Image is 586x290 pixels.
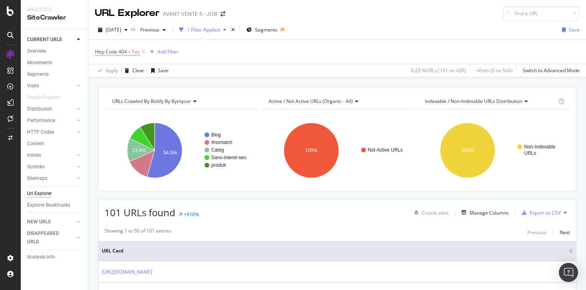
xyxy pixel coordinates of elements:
[27,116,75,125] a: Performance
[243,24,281,36] button: Segments
[470,209,509,216] div: Manage Columns
[27,47,83,55] a: Overview
[163,150,177,156] text: 54.5%
[530,209,560,216] div: Export as CSV
[27,93,68,102] a: Search Engines
[27,116,55,125] div: Performance
[559,24,580,36] button: Save
[220,11,225,17] div: arrow-right-arrow-left
[368,147,403,153] text: Not Active URLs
[27,47,46,55] div: Overview
[462,148,474,153] text: 100%
[176,24,230,36] button: 1 Filter Applied
[27,140,83,148] a: Content
[267,95,407,108] h4: Active / Not Active URLs
[27,82,39,90] div: Visits
[27,82,75,90] a: Visits
[27,163,45,171] div: Outlinks
[411,67,466,74] div: 0.23 % URLs ( 101 on 42K )
[158,67,169,74] div: Save
[27,140,44,148] div: Content
[27,13,82,22] div: SiteCrawler
[104,116,257,185] svg: A chart.
[147,47,179,57] button: Add Filter
[255,26,277,33] span: Segments
[95,64,118,77] button: Apply
[527,227,547,237] button: Previous
[27,105,52,113] div: Distribution
[112,98,191,105] span: URLs Crawled By Botify By bymycar
[95,24,131,36] button: [DATE]
[211,140,232,145] text: #nomatch
[27,174,47,183] div: Sitemaps
[211,155,246,160] text: Sans-interet-seo
[211,162,226,168] text: produit
[27,70,49,79] div: Segments
[27,59,52,67] div: Movements
[137,26,159,33] span: Previous
[27,229,75,246] a: DISAPPEARED URLS
[102,247,567,254] span: URL Card
[128,48,131,55] span: =
[27,201,70,209] div: Explorer Bookmarks
[163,10,217,18] div: AVANT VENTE 6 - JOB
[106,67,118,74] div: Apply
[425,98,522,105] span: Indexable / Non-Indexable URLs distribution
[269,98,353,105] span: Active / Not Active URLs (organic - all)
[519,64,580,77] button: Switch to Advanced Mode
[417,116,570,185] svg: A chart.
[148,64,169,77] button: Save
[132,46,140,57] span: Yes
[559,263,578,282] div: Open Intercom Messenger
[305,148,317,153] text: 100%
[560,227,570,237] button: Next
[527,229,547,236] div: Previous
[184,211,199,218] div: +910%
[104,227,171,237] div: Showing 1 to 50 of 101 entries
[132,67,144,74] div: Clear
[95,48,127,55] span: Http Code 404
[524,144,555,150] text: Non-Indexable
[104,206,175,219] span: 101 URLs found
[27,105,75,113] a: Distribution
[27,218,75,226] a: NEW URLS
[211,132,221,138] text: Blog
[27,36,62,44] div: CURRENT URLS
[27,189,52,198] div: Url Explorer
[27,189,83,198] a: Url Explorer
[132,148,146,153] text: 13.9%
[27,218,51,226] div: NEW URLS
[261,116,414,185] svg: A chart.
[211,147,224,153] text: Categ
[27,70,83,79] a: Segments
[476,67,513,74] div: - Visits ( 0 on N/A )
[27,59,83,67] a: Movements
[187,26,220,33] div: 1 Filter Applied
[27,151,75,160] a: Inlinks
[27,229,67,246] div: DISAPPEARED URLS
[27,6,82,13] div: Analytics
[27,128,75,136] a: HTTP Codes
[137,24,169,36] button: Previous
[27,151,41,160] div: Inlinks
[519,206,560,219] button: Export as CSV
[523,67,580,74] div: Switch to Advanced Mode
[27,36,75,44] a: CURRENT URLS
[411,206,448,219] button: Create alert
[122,64,144,77] button: Clear
[423,95,557,108] h4: Indexable / Non-Indexable URLs Distribution
[27,201,83,209] a: Explorer Bookmarks
[422,209,448,216] div: Create alert
[524,150,536,156] text: URLs
[27,128,54,136] div: HTTP Codes
[458,208,509,217] button: Manage Columns
[230,26,236,34] div: times
[569,26,580,33] div: Save
[95,6,159,20] div: URL Explorer
[560,229,570,236] div: Next
[27,93,60,102] div: Search Engines
[157,48,179,55] div: Add Filter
